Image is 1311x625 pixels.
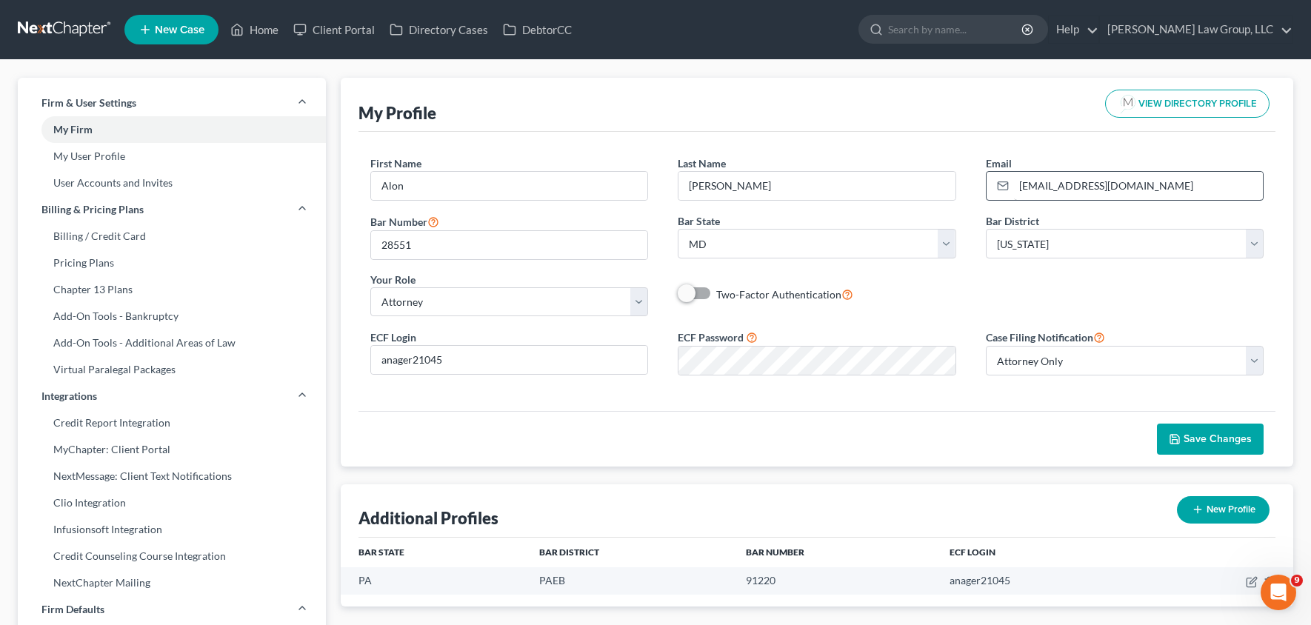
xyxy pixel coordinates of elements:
[382,16,496,43] a: Directory Cases
[734,567,938,595] td: 91220
[1177,496,1270,524] button: New Profile
[527,567,735,595] td: PAEB
[18,90,326,116] a: Firm & User Settings
[18,250,326,276] a: Pricing Plans
[18,410,326,436] a: Credit Report Integration
[678,157,726,170] span: Last Name
[371,346,648,374] input: Enter ecf login...
[286,16,382,43] a: Client Portal
[18,596,326,623] a: Firm Defaults
[986,157,1012,170] span: Email
[371,231,648,259] input: #
[1014,172,1264,200] input: Enter email...
[496,16,579,43] a: DebtorCC
[1157,424,1264,455] button: Save Changes
[1184,432,1252,445] span: Save Changes
[370,213,439,230] label: Bar Number
[18,516,326,543] a: Infusionsoft Integration
[41,389,97,404] span: Integrations
[370,330,416,345] label: ECF Login
[888,16,1024,43] input: Search by name...
[41,96,136,110] span: Firm & User Settings
[18,170,326,196] a: User Accounts and Invites
[1100,16,1292,43] a: [PERSON_NAME] Law Group, LLC
[370,273,416,286] span: Your Role
[18,330,326,356] a: Add-On Tools - Additional Areas of Law
[18,543,326,569] a: Credit Counseling Course Integration
[986,213,1039,229] label: Bar District
[938,538,1147,567] th: ECF Login
[341,538,527,567] th: Bar State
[1261,575,1296,610] iframe: Intercom live chat
[371,172,648,200] input: Enter first name...
[18,356,326,383] a: Virtual Paralegal Packages
[986,328,1105,346] label: Case Filing Notification
[358,507,498,529] div: Additional Profiles
[155,24,204,36] span: New Case
[18,276,326,303] a: Chapter 13 Plans
[938,567,1147,595] td: anager21045
[18,223,326,250] a: Billing / Credit Card
[1138,99,1257,109] span: VIEW DIRECTORY PROFILE
[1105,90,1270,118] button: VIEW DIRECTORY PROFILE
[18,436,326,463] a: MyChapter: Client Portal
[18,383,326,410] a: Integrations
[341,567,527,595] td: PA
[18,143,326,170] a: My User Profile
[1049,16,1098,43] a: Help
[1118,93,1138,114] img: modern-attorney-logo-488310dd42d0e56951fffe13e3ed90e038bc441dd813d23dff0c9337a977f38e.png
[18,303,326,330] a: Add-On Tools - Bankruptcy
[716,288,841,301] span: Two-Factor Authentication
[223,16,286,43] a: Home
[678,213,720,229] label: Bar State
[358,102,436,124] div: My Profile
[18,116,326,143] a: My Firm
[18,489,326,516] a: Clio Integration
[1291,575,1303,586] span: 9
[18,569,326,596] a: NextChapter Mailing
[18,463,326,489] a: NextMessage: Client Text Notifications
[41,202,144,217] span: Billing & Pricing Plans
[18,196,326,223] a: Billing & Pricing Plans
[527,538,735,567] th: Bar District
[678,330,744,345] label: ECF Password
[41,602,104,617] span: Firm Defaults
[678,172,955,200] input: Enter last name...
[734,538,938,567] th: Bar Number
[370,157,421,170] span: First Name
